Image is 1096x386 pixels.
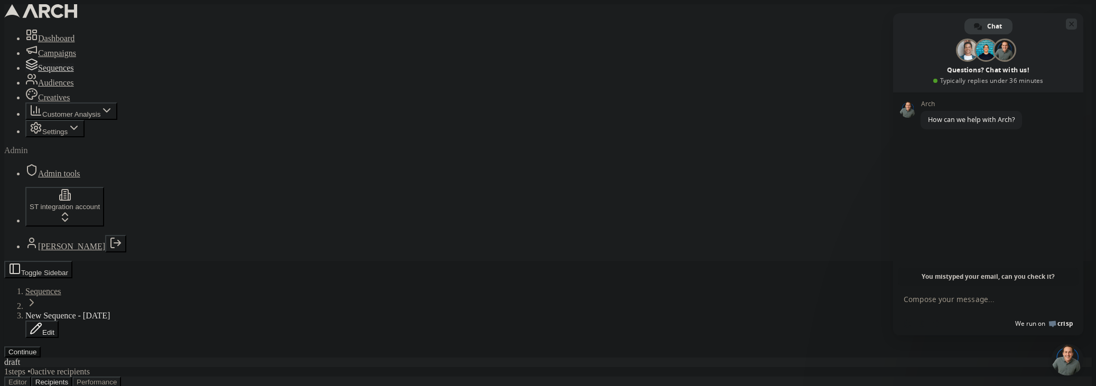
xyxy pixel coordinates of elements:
[25,311,110,320] span: New Sequence - [DATE]
[38,78,74,87] span: Audiences
[25,102,117,120] button: Customer Analysis
[25,187,104,227] button: ST integration account
[964,18,1013,34] a: Chat
[38,63,74,72] span: Sequences
[25,78,74,87] a: Audiences
[25,287,61,296] a: Sequences
[25,63,74,72] a: Sequences
[25,49,76,58] a: Campaigns
[4,367,90,376] span: 1 steps • 0 active recipients
[4,346,41,357] button: Continue
[42,110,100,118] span: Customer Analysis
[1057,319,1073,328] span: Crisp
[922,268,1055,286] span: You mistyped your email, can you check it?
[931,319,940,328] span: Audio message
[904,286,1052,312] textarea: Compose your message...
[1066,18,1077,30] span: Close chat
[38,93,70,102] span: Creatives
[4,146,1092,155] div: Admin
[30,203,100,211] span: ST integration account
[917,319,926,328] span: Send a file
[4,287,1092,338] nav: breadcrumb
[25,34,75,43] a: Dashboard
[38,49,76,58] span: Campaigns
[25,169,80,178] a: Admin tools
[921,100,1022,108] span: Arch
[25,120,85,137] button: Settings
[4,357,1092,367] div: draft
[25,321,59,338] button: Edit
[38,169,80,178] span: Admin tools
[25,93,70,102] a: Creatives
[38,242,105,251] a: [PERSON_NAME]
[38,34,75,43] span: Dashboard
[4,261,72,278] button: Toggle Sidebar
[987,18,1002,34] span: Chat
[42,128,68,136] span: Settings
[928,115,1015,124] span: How can we help with Arch?
[1052,344,1083,375] a: Close chat
[42,328,54,336] span: Edit
[1015,319,1045,328] span: We run on
[904,319,912,328] span: Insert an emoji
[105,235,126,252] button: Log out
[21,269,68,277] span: Toggle Sidebar
[1015,319,1073,328] a: We run onCrisp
